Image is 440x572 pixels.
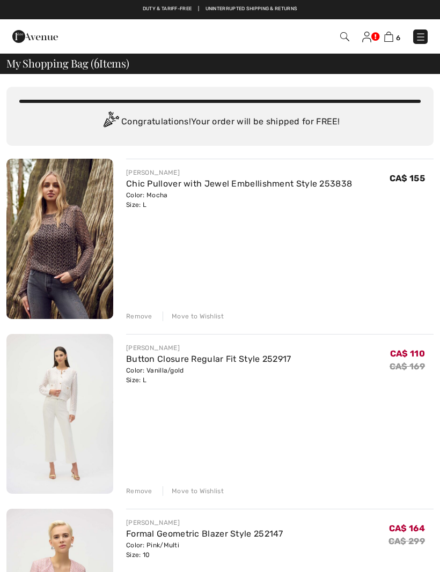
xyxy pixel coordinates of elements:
[6,58,129,69] span: My Shopping Bag ( Items)
[100,112,121,133] img: Congratulation2.svg
[126,518,283,528] div: [PERSON_NAME]
[390,173,425,183] span: CA$ 155
[126,168,352,177] div: [PERSON_NAME]
[94,55,99,69] span: 6
[126,529,283,539] a: Formal Geometric Blazer Style 252147
[384,32,393,42] img: Shopping Bag
[388,536,425,546] s: CA$ 299
[126,179,352,189] a: Chic Pullover with Jewel Embellishment Style 253838
[126,486,152,496] div: Remove
[163,486,224,496] div: Move to Wishlist
[126,540,283,560] div: Color: Pink/Multi Size: 10
[390,361,425,372] s: CA$ 169
[126,190,352,210] div: Color: Mocha Size: L
[126,311,152,321] div: Remove
[389,523,425,533] span: CA$ 164
[384,30,400,43] a: 6
[390,348,425,359] span: CA$ 110
[12,26,58,47] img: 1ère Avenue
[126,343,291,353] div: [PERSON_NAME]
[6,159,113,319] img: Chic Pullover with Jewel Embellishment Style 253838
[6,334,113,494] img: Button Closure Regular Fit Style 252917
[340,32,349,41] img: Search
[19,112,421,133] div: Congratulations! Your order will be shipped for FREE!
[163,311,224,321] div: Move to Wishlist
[12,31,58,41] a: 1ère Avenue
[362,32,371,42] img: My Info
[126,366,291,385] div: Color: Vanilla/gold Size: L
[415,32,426,42] img: Menu
[396,34,400,42] span: 6
[126,354,291,364] a: Button Closure Regular Fit Style 252917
